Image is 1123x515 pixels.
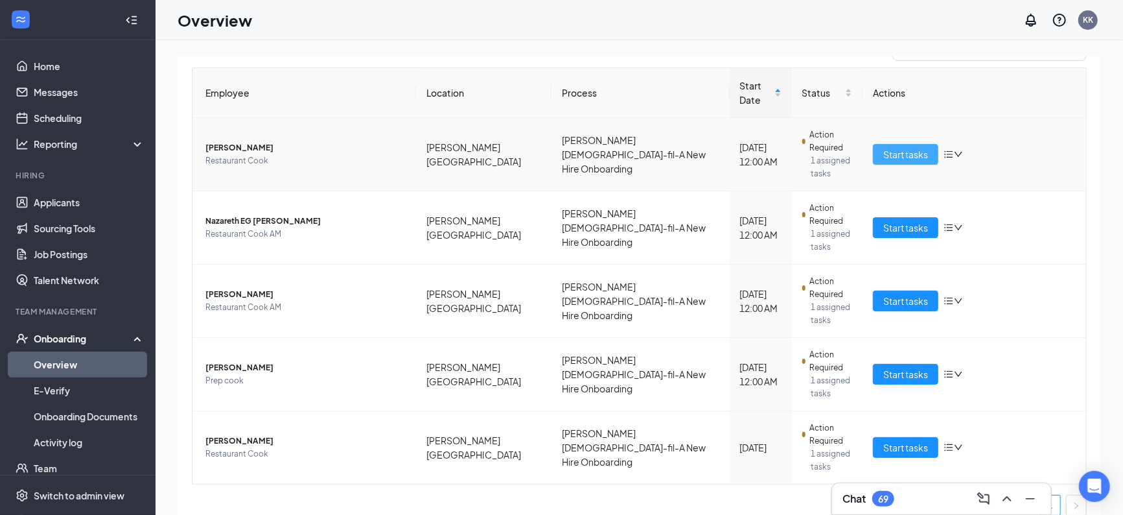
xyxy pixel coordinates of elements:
td: [PERSON_NAME][DEMOGRAPHIC_DATA]-fil-A New Hire Onboarding [551,191,729,265]
div: [DATE] 12:00 AM [740,140,781,169]
span: 1 assigned tasks [811,228,853,254]
span: [PERSON_NAME] [205,435,406,448]
td: [PERSON_NAME][GEOGRAPHIC_DATA] [416,265,552,338]
button: Start tasks [873,364,938,385]
svg: ComposeMessage [976,491,991,507]
span: Action Required [809,202,852,228]
a: Scheduling [34,105,145,131]
td: [PERSON_NAME][GEOGRAPHIC_DATA] [416,191,552,265]
span: bars [944,369,954,379]
span: Start tasks [883,294,928,308]
div: [DATE] 12:00 AM [740,213,781,242]
span: Restaurant Cook [205,448,406,461]
button: ComposeMessage [973,488,994,509]
div: Hiring [16,170,142,181]
span: Start tasks [883,440,928,455]
span: [PERSON_NAME] [205,288,406,301]
a: Job Postings [34,241,145,267]
div: Open Intercom Messenger [1079,471,1110,502]
span: [PERSON_NAME] [205,141,406,154]
svg: Notifications [1023,12,1039,28]
div: [DATE] 12:00 AM [740,287,781,315]
h3: Chat [842,492,866,506]
td: [PERSON_NAME][GEOGRAPHIC_DATA] [416,338,552,411]
span: Start Date [740,78,772,107]
button: Start tasks [873,291,938,311]
div: Team Management [16,306,142,317]
span: bars [944,442,954,453]
div: Switch to admin view [34,489,124,502]
svg: QuestionInfo [1052,12,1067,28]
span: down [954,150,963,159]
button: Minimize [1020,488,1041,509]
a: Messages [34,79,145,105]
span: Restaurant Cook AM [205,228,406,241]
td: [PERSON_NAME][DEMOGRAPHIC_DATA]-fil-A New Hire Onboarding [551,411,729,484]
span: Action Required [809,275,852,301]
svg: Collapse [125,14,138,27]
span: Prep cook [205,374,406,387]
td: [PERSON_NAME][DEMOGRAPHIC_DATA]-fil-A New Hire Onboarding [551,338,729,411]
button: Start tasks [873,144,938,165]
span: down [954,370,963,379]
th: Actions [863,68,1086,118]
div: 69 [878,494,888,505]
svg: WorkstreamLogo [14,13,27,26]
span: Restaurant Cook AM [205,301,406,314]
a: E-Verify [34,377,145,403]
span: Action Required [809,348,852,374]
th: Employee [192,68,416,118]
a: Onboarding Documents [34,403,145,429]
div: KK [1083,14,1093,25]
a: Overview [34,352,145,377]
span: 1 assigned tasks [811,154,853,180]
svg: Analysis [16,138,29,150]
span: Action Required [809,422,852,448]
span: down [954,443,963,452]
td: [PERSON_NAME][DEMOGRAPHIC_DATA]-fil-A New Hire Onboarding [551,118,729,191]
th: Location [416,68,552,118]
svg: Settings [16,489,29,502]
td: [PERSON_NAME][DEMOGRAPHIC_DATA]-fil-A New Hire Onboarding [551,265,729,338]
div: Onboarding [34,332,133,345]
span: bars [944,296,954,306]
a: Talent Network [34,267,145,293]
a: Team [34,455,145,481]
svg: UserCheck [16,332,29,345]
span: 1 assigned tasks [811,374,853,400]
span: down [954,296,963,305]
span: right [1072,502,1080,510]
span: Action Required [809,128,852,154]
button: ChevronUp [997,488,1017,509]
a: Activity log [34,429,145,455]
span: Nazareth EG [PERSON_NAME] [205,215,406,228]
svg: ChevronUp [999,491,1015,507]
span: 1 assigned tasks [811,301,853,327]
span: Start tasks [883,221,928,235]
span: bars [944,222,954,233]
span: Restaurant Cook [205,154,406,167]
div: [DATE] [740,440,781,455]
td: [PERSON_NAME][GEOGRAPHIC_DATA] [416,411,552,484]
span: bars [944,149,954,160]
span: 1 assigned tasks [811,448,853,473]
a: Applicants [34,189,145,215]
th: Status [792,68,863,118]
td: [PERSON_NAME][GEOGRAPHIC_DATA] [416,118,552,191]
span: Start tasks [883,147,928,162]
a: Sourcing Tools [34,215,145,241]
div: [DATE] 12:00 AM [740,360,781,389]
div: Reporting [34,138,145,150]
button: Start tasks [873,217,938,238]
th: Process [551,68,729,118]
span: Start tasks [883,367,928,381]
a: Home [34,53,145,79]
span: [PERSON_NAME] [205,361,406,374]
span: down [954,223,963,232]
svg: Minimize [1023,491,1038,507]
button: Start tasks [873,437,938,458]
span: Status [802,86,843,100]
h1: Overview [178,9,252,31]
